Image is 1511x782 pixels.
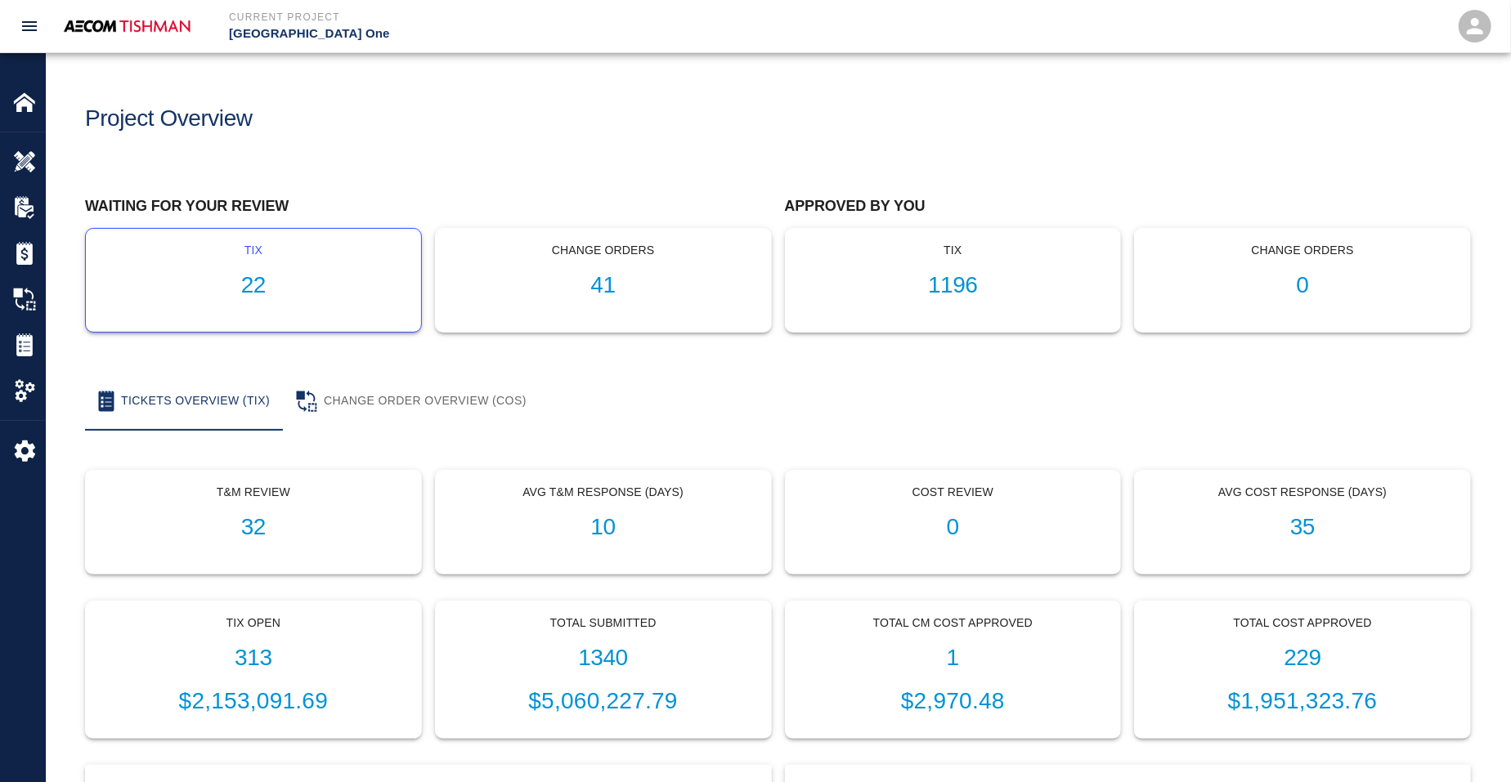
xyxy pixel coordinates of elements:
[799,272,1108,299] h1: 1196
[1148,272,1457,299] h1: 0
[1148,514,1457,541] h1: 35
[99,614,408,632] p: Tix Open
[1148,484,1457,501] p: Avg Cost Response (Days)
[58,15,196,38] img: AECOM Tishman
[1148,242,1457,259] p: Change Orders
[799,645,1108,672] h1: 1
[1148,684,1457,718] p: $1,951,323.76
[785,198,1472,216] h2: Approved by you
[99,272,408,299] h1: 22
[799,484,1108,501] p: Cost Review
[799,684,1108,718] p: $2,970.48
[449,242,758,259] p: Change Orders
[283,372,540,431] button: Change Order Overview (COS)
[99,242,408,259] p: tix
[229,10,844,25] p: Current Project
[85,198,772,216] h2: Waiting for your review
[1148,645,1457,672] h1: 229
[799,242,1108,259] p: tix
[449,514,758,541] h1: 10
[10,7,49,46] button: open drawer
[449,614,758,632] p: Total Submitted
[799,514,1108,541] h1: 0
[99,484,408,501] p: T&M Review
[99,645,408,672] h1: 313
[85,105,253,132] h1: Project Overview
[1148,614,1457,632] p: Total Cost Approved
[99,514,408,541] h1: 32
[85,372,283,431] button: Tickets Overview (TIX)
[449,272,758,299] h1: 41
[1429,704,1511,782] iframe: Chat Widget
[449,684,758,718] p: $5,060,227.79
[229,25,844,43] p: [GEOGRAPHIC_DATA] One
[449,645,758,672] h1: 1340
[799,614,1108,632] p: Total CM Cost Approved
[99,684,408,718] p: $2,153,091.69
[449,484,758,501] p: Avg T&M Response (Days)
